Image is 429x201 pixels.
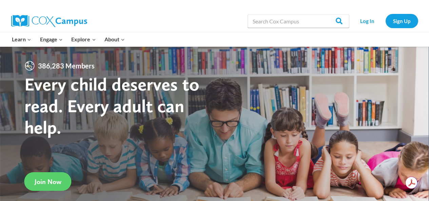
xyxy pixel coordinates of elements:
[24,73,199,138] strong: Every child deserves to read. Every adult can help.
[71,35,96,44] span: Explore
[248,14,349,28] input: Search Cox Campus
[12,35,31,44] span: Learn
[40,35,63,44] span: Engage
[11,15,87,27] img: Cox Campus
[353,14,382,28] a: Log In
[35,60,97,71] span: 386,283 Members
[353,14,418,28] nav: Secondary Navigation
[24,172,72,191] a: Join Now
[35,178,61,186] span: Join Now
[104,35,125,44] span: About
[8,32,129,46] nav: Primary Navigation
[386,14,418,28] a: Sign Up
